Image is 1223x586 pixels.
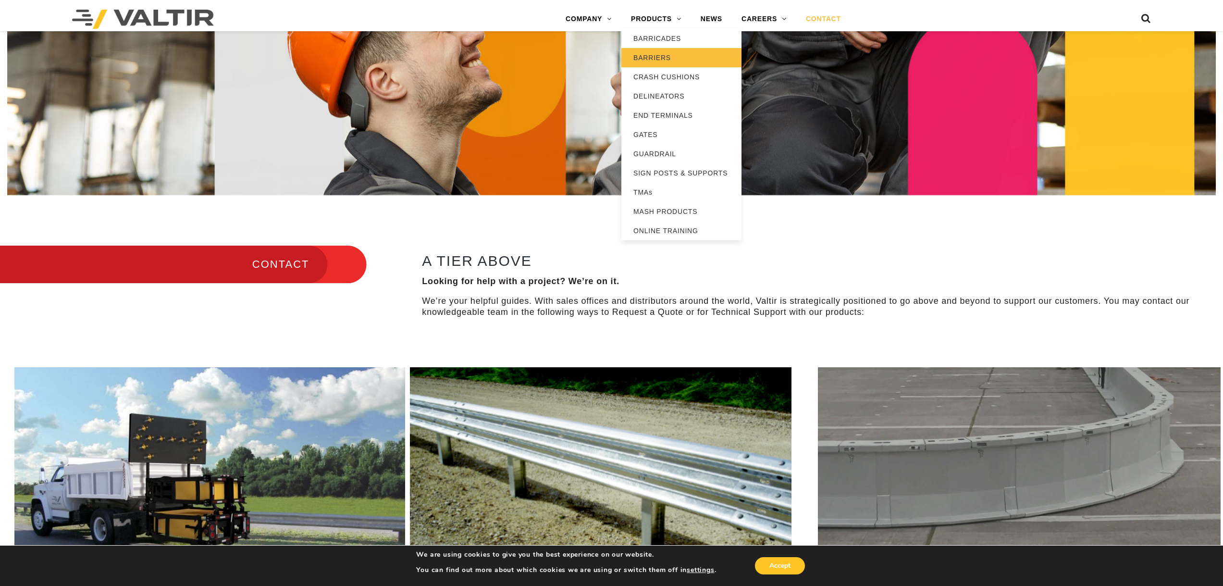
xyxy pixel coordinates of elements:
p: We’re your helpful guides. With sales offices and distributors around the world, Valtir is strate... [422,296,1197,318]
a: DELINEATORS [621,87,741,106]
a: PRODUCTS [621,10,691,29]
a: GATES [621,125,741,144]
a: CONTACT [796,10,851,29]
a: COMPANY [556,10,621,29]
a: GUARDRAIL [621,144,741,163]
img: Guardrail Contact Us Page Image [410,367,791,559]
a: TMAs [621,183,741,202]
p: We are using cookies to give you the best experience on our website. [416,550,716,559]
img: SS180M Contact Us Page Image [14,367,405,573]
a: BARRIERS [621,48,741,67]
h2: A TIER ABOVE [422,253,1197,269]
a: NEWS [691,10,732,29]
a: MASH PRODUCTS [621,202,741,221]
strong: Looking for help with a project? We’re on it. [422,276,619,286]
img: Valtir [72,10,214,29]
a: ONLINE TRAINING [621,221,741,240]
button: Accept [755,557,805,574]
a: CRASH CUSHIONS [621,67,741,87]
p: You can find out more about which cookies we are using or switch them off in . [416,566,716,574]
a: BARRICADES [621,29,741,48]
button: settings [687,566,714,574]
a: SIGN POSTS & SUPPORTS [621,163,741,183]
a: CAREERS [732,10,796,29]
a: END TERMINALS [621,106,741,125]
img: Radius-Barrier-Section-Highwayguard3 [818,367,1221,569]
